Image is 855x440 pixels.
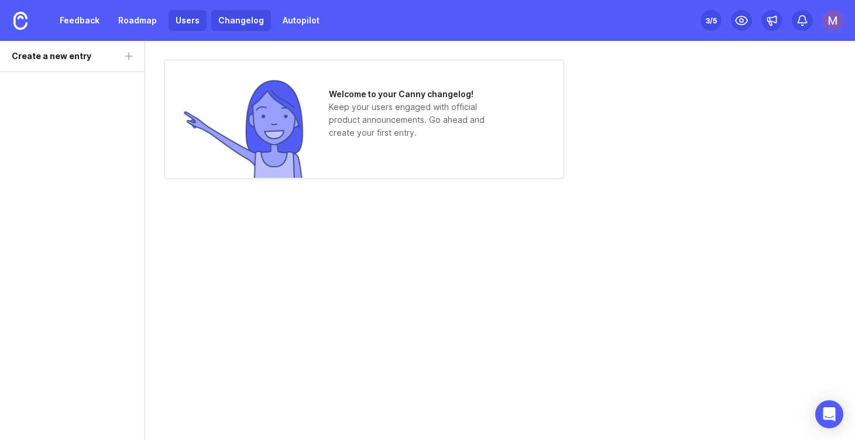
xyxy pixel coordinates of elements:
a: Autopilot [276,10,327,31]
a: Changelog [211,10,271,31]
img: Karolina Michalczewska [822,10,843,31]
img: Canny Home [13,12,28,30]
p: Keep your users engaged with official product announcements. Go ahead and create your first entry. [329,101,504,139]
a: Users [169,10,207,31]
div: Open Intercom Messenger [815,400,843,428]
h1: Welcome to your Canny changelog! [329,88,504,101]
a: Feedback [53,10,107,31]
button: 3/5 [701,10,722,31]
div: 3 /5 [706,12,717,29]
img: no entries [183,78,305,178]
a: Roadmap [111,10,164,31]
div: Create a new entry [12,50,91,63]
